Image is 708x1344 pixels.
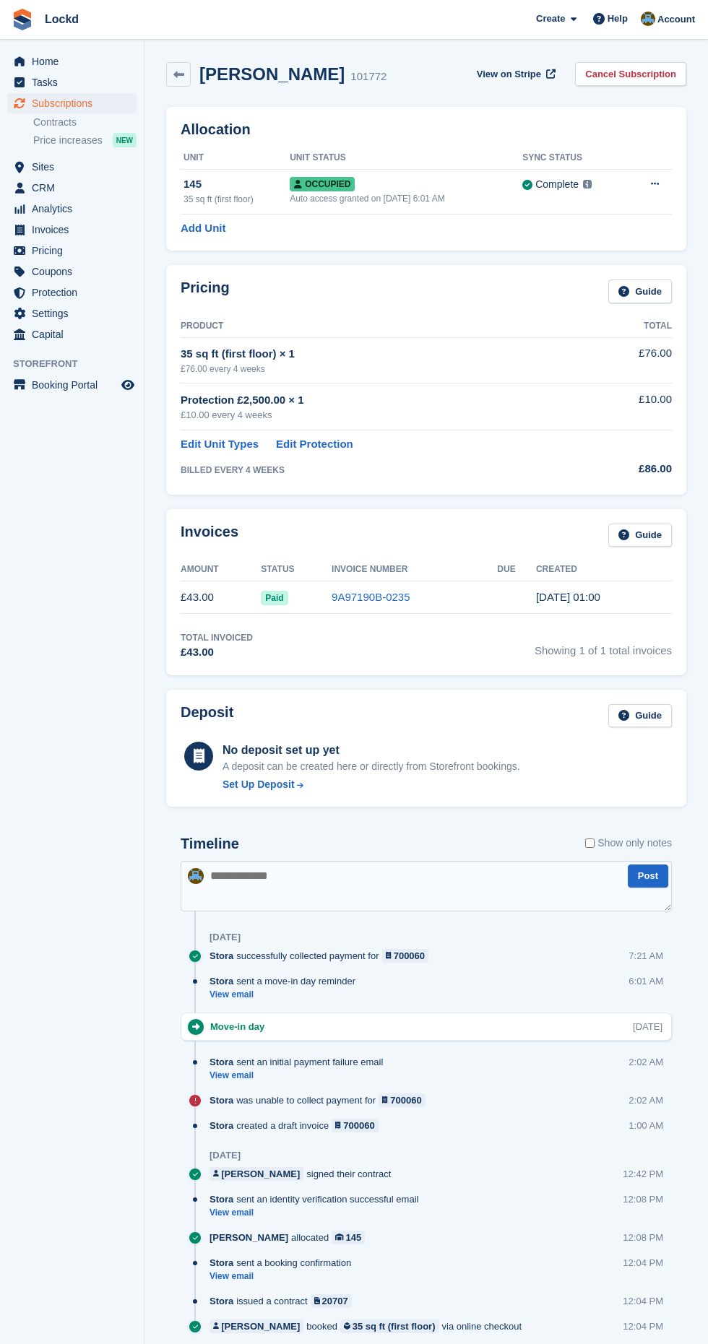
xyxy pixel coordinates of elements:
a: Cancel Subscription [575,62,686,86]
div: 145 [346,1231,362,1244]
span: Home [32,51,118,71]
div: £43.00 [181,644,253,661]
span: Stora [210,1294,233,1308]
td: £10.00 [592,383,672,430]
td: £76.00 [592,337,672,383]
h2: Pricing [181,279,230,303]
div: was unable to collect payment for [210,1093,433,1107]
th: Status [261,558,332,581]
a: 700060 [382,949,429,963]
th: Product [181,315,592,338]
a: menu [7,220,137,240]
a: 700060 [379,1093,426,1107]
a: menu [7,93,137,113]
a: [PERSON_NAME] [210,1167,303,1181]
span: Stora [210,1093,233,1107]
div: [DATE] [210,932,241,943]
a: 700060 [332,1119,379,1132]
a: menu [7,324,137,344]
div: [DATE] [633,1020,662,1033]
a: Guide [608,524,672,547]
span: Settings [32,303,118,324]
div: 20707 [322,1294,348,1308]
a: menu [7,157,137,177]
span: Stora [210,1256,233,1270]
div: allocated [210,1231,372,1244]
a: Edit Unit Types [181,436,259,453]
div: Set Up Deposit [223,777,295,792]
h2: [PERSON_NAME] [199,64,345,84]
div: 7:21 AM [629,949,663,963]
div: 145 [184,176,290,193]
th: Sync Status [522,147,626,170]
th: Unit [181,147,290,170]
div: created a draft invoice [210,1119,386,1132]
span: Tasks [32,72,118,92]
a: Set Up Deposit [223,777,520,792]
a: menu [7,375,137,395]
span: Stora [210,974,233,988]
a: Add Unit [181,220,225,237]
a: Edit Protection [276,436,353,453]
div: successfully collected payment for [210,949,436,963]
img: Paul Budding [641,12,655,26]
span: CRM [32,178,118,198]
a: menu [7,72,137,92]
a: View email [210,989,363,1001]
div: 101772 [350,69,387,85]
div: Total Invoiced [181,631,253,644]
div: 12:42 PM [623,1167,663,1181]
div: [PERSON_NAME] [221,1167,300,1181]
div: 35 sq ft (first floor) [184,193,290,206]
span: Coupons [32,261,118,282]
a: View email [210,1270,358,1283]
time: 2025-08-17 00:00:47 UTC [536,591,600,603]
div: 35 sq ft (first floor) × 1 [181,346,592,363]
a: View on Stripe [471,62,558,86]
input: Show only notes [585,836,595,851]
span: Stora [210,949,233,963]
th: Due [497,558,536,581]
a: View email [210,1070,390,1082]
div: 12:04 PM [623,1294,663,1308]
div: No deposit set up yet [223,742,520,759]
span: Subscriptions [32,93,118,113]
span: Help [608,12,628,26]
div: NEW [113,133,137,147]
div: 35 sq ft (first floor) [353,1319,436,1333]
div: sent an initial payment failure email [210,1055,390,1069]
a: 35 sq ft (first floor) [340,1319,439,1333]
span: Protection [32,282,118,303]
a: menu [7,51,137,71]
span: Capital [32,324,118,344]
div: sent a move-in day reminder [210,974,363,988]
div: Protection £2,500.00 × 1 [181,392,592,409]
p: A deposit can be created here or directly from Storefront bookings. [223,759,520,774]
a: Price increases NEW [33,132,137,148]
span: Sites [32,157,118,177]
span: Showing 1 of 1 total invoices [535,631,672,661]
span: Paid [261,591,288,605]
span: Booking Portal [32,375,118,395]
div: Move-in day [210,1020,272,1033]
div: 1:00 AM [629,1119,663,1132]
a: Lockd [39,7,85,31]
span: Occupied [290,177,355,191]
span: Invoices [32,220,118,240]
div: Complete [535,177,579,192]
div: Auto access granted on [DATE] 6:01 AM [290,192,522,205]
h2: Allocation [181,121,672,138]
span: Stora [210,1192,233,1206]
h2: Deposit [181,704,233,728]
a: Preview store [119,376,137,394]
div: signed their contract [210,1167,398,1181]
div: issued a contract [210,1294,359,1308]
span: Analytics [32,199,118,219]
span: [PERSON_NAME] [210,1231,288,1244]
th: Total [592,315,672,338]
div: 700060 [394,949,425,963]
div: 12:08 PM [623,1231,663,1244]
a: Guide [608,279,672,303]
div: £10.00 every 4 weeks [181,408,592,422]
div: BILLED EVERY 4 WEEKS [181,464,592,477]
